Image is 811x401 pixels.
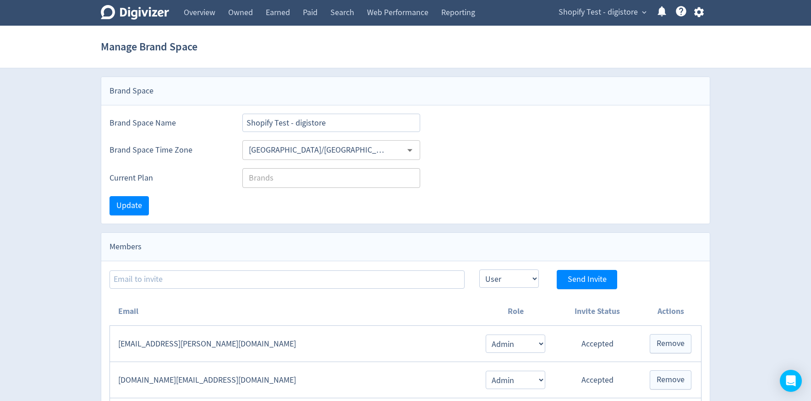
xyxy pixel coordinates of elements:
[568,275,607,284] span: Send Invite
[650,334,691,353] button: Remove
[110,270,465,289] input: Email to invite
[554,326,640,362] td: Accepted
[110,144,228,156] label: Brand Space Time Zone
[555,5,649,20] button: Shopify Test - digistore
[559,5,638,20] span: Shopify Test - digistore
[657,340,685,348] span: Remove
[110,362,477,398] td: [DOMAIN_NAME][EMAIL_ADDRESS][DOMAIN_NAME]
[110,297,477,326] th: Email
[110,326,477,362] td: [EMAIL_ADDRESS][PERSON_NAME][DOMAIN_NAME]
[554,297,640,326] th: Invite Status
[110,117,228,129] label: Brand Space Name
[101,233,710,261] div: Members
[245,143,390,157] input: Select Timezone
[554,362,640,398] td: Accepted
[242,114,420,132] input: Brand Space
[640,297,701,326] th: Actions
[650,370,691,390] button: Remove
[116,202,142,210] span: Update
[110,172,228,184] label: Current Plan
[101,32,197,61] h1: Manage Brand Space
[110,196,149,215] button: Update
[477,297,554,326] th: Role
[657,376,685,384] span: Remove
[101,77,710,105] div: Brand Space
[640,8,648,16] span: expand_more
[557,270,617,289] button: Send Invite
[403,143,417,157] button: Open
[780,370,802,392] div: Open Intercom Messenger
